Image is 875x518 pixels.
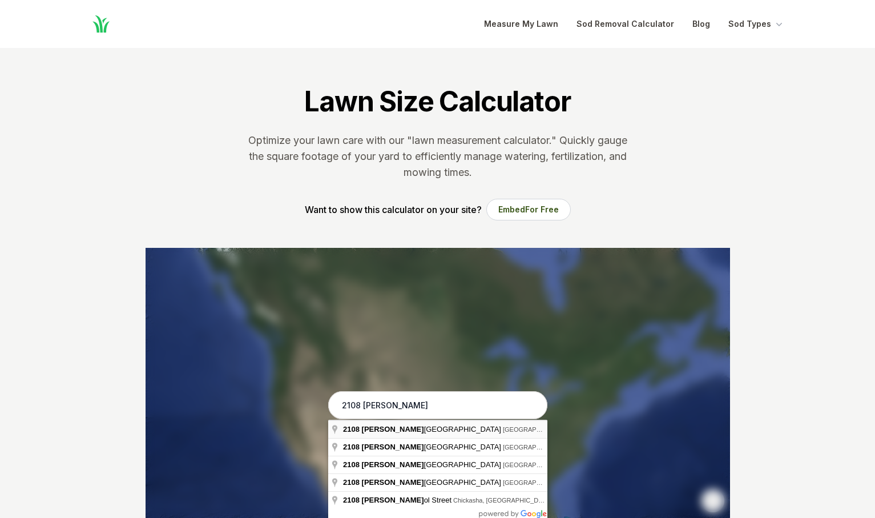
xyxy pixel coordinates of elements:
[343,478,503,487] span: [GEOGRAPHIC_DATA]
[343,496,453,504] span: ol Street
[362,425,424,433] span: [PERSON_NAME]
[503,444,637,451] span: [GEOGRAPHIC_DATA], [GEOGRAPHIC_DATA]
[503,426,637,433] span: [GEOGRAPHIC_DATA], [GEOGRAPHIC_DATA]
[305,203,482,216] p: Want to show this calculator on your site?
[343,460,424,469] span: 2108 [PERSON_NAME]
[362,496,424,504] span: [PERSON_NAME]
[484,17,558,31] a: Measure My Lawn
[246,132,630,180] p: Optimize your lawn care with our "lawn measurement calculator." Quickly gauge the square footage ...
[343,478,360,487] span: 2108
[343,496,360,504] span: 2108
[453,497,551,504] span: Chickasha, [GEOGRAPHIC_DATA]
[343,425,360,433] span: 2108
[503,461,637,468] span: [GEOGRAPHIC_DATA], [GEOGRAPHIC_DATA]
[525,204,559,214] span: For Free
[343,425,503,433] span: [GEOGRAPHIC_DATA]
[576,17,674,31] a: Sod Removal Calculator
[362,478,424,487] span: [PERSON_NAME]
[343,443,503,451] span: [GEOGRAPHIC_DATA]
[486,199,571,220] button: EmbedFor Free
[343,443,360,451] span: 2108
[328,391,547,420] input: Enter your address to get started
[304,85,570,119] h1: Lawn Size Calculator
[362,443,424,451] span: [PERSON_NAME]
[503,479,637,486] span: [GEOGRAPHIC_DATA], [GEOGRAPHIC_DATA]
[728,17,785,31] button: Sod Types
[343,460,503,469] span: [GEOGRAPHIC_DATA]
[692,17,710,31] a: Blog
